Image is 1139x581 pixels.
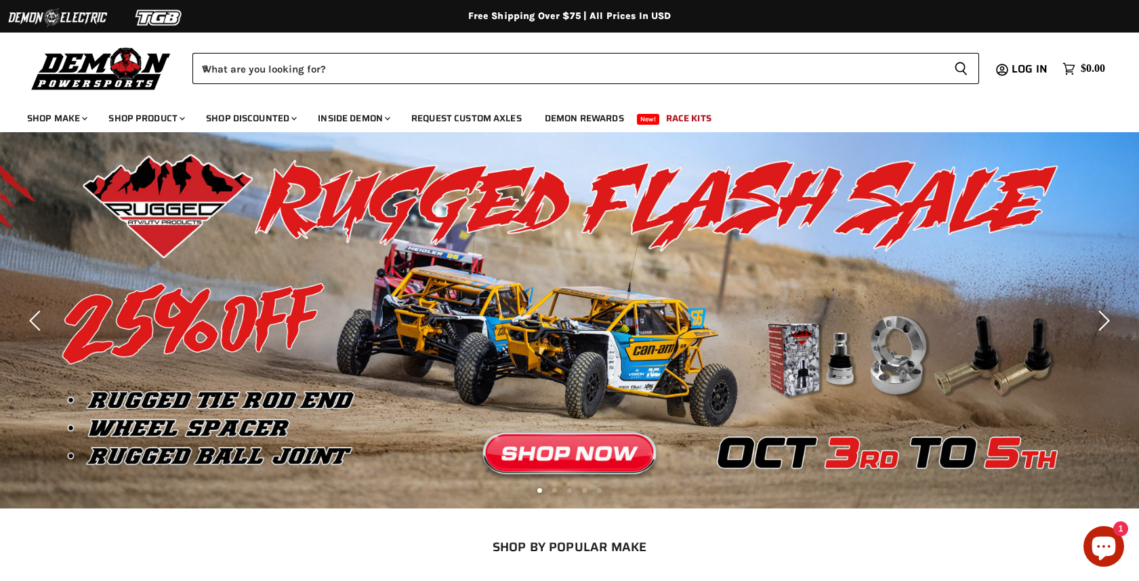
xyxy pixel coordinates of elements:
[656,104,722,132] a: Race Kits
[192,53,979,84] form: Product
[17,104,96,132] a: Shop Make
[401,104,532,132] a: Request Custom Axles
[535,104,634,132] a: Demon Rewards
[537,488,542,493] li: Page dot 1
[943,53,979,84] button: Search
[1012,60,1048,77] span: Log in
[1079,526,1128,570] inbox-online-store-chat: Shopify online store chat
[1006,63,1056,75] a: Log in
[17,99,1102,132] ul: Main menu
[7,5,108,31] img: Demon Electric Logo 2
[552,488,557,493] li: Page dot 2
[98,104,193,132] a: Shop Product
[108,5,210,31] img: TGB Logo 2
[24,307,51,334] button: Previous
[637,114,660,125] span: New!
[44,540,1095,554] h2: SHOP BY POPULAR MAKE
[27,44,175,92] img: Demon Powersports
[567,488,572,493] li: Page dot 3
[1088,307,1115,334] button: Next
[597,488,602,493] li: Page dot 5
[1081,62,1105,75] span: $0.00
[28,10,1112,22] div: Free Shipping Over $75 | All Prices In USD
[582,488,587,493] li: Page dot 4
[196,104,305,132] a: Shop Discounted
[192,53,943,84] input: When autocomplete results are available use up and down arrows to review and enter to select
[308,104,398,132] a: Inside Demon
[1056,59,1112,79] a: $0.00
